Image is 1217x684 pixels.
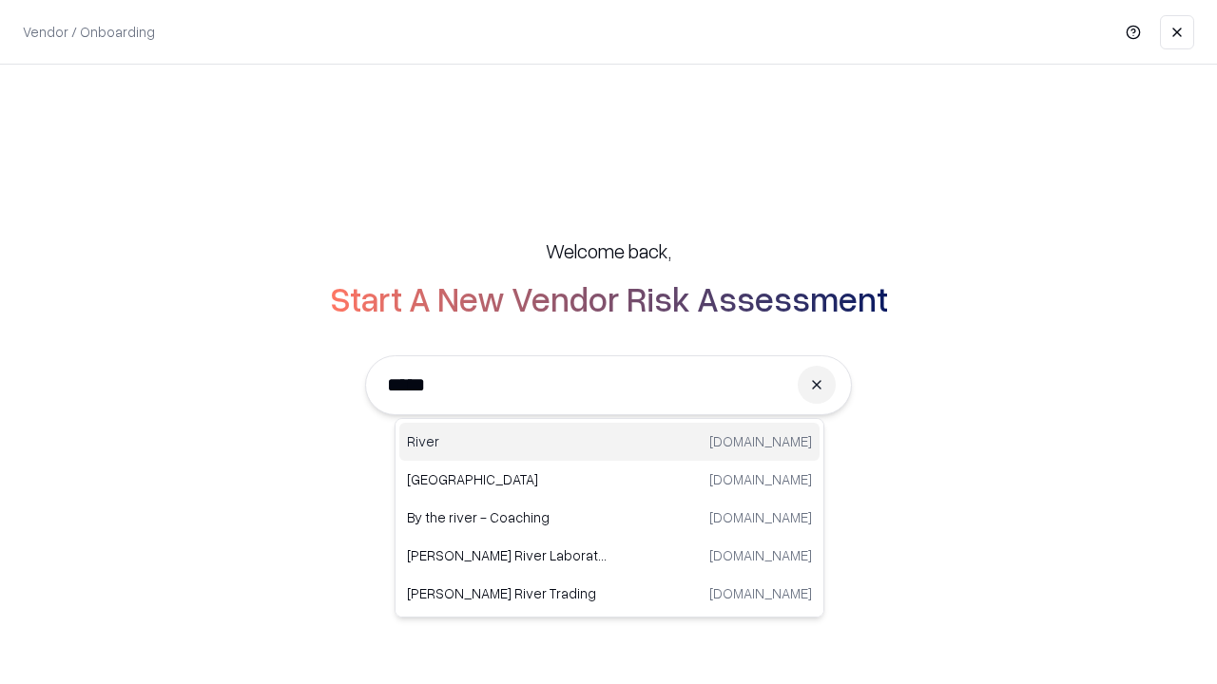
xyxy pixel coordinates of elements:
[407,583,609,603] p: [PERSON_NAME] River Trading
[407,545,609,565] p: [PERSON_NAME] River Laboratories
[407,431,609,451] p: River
[709,583,812,603] p: [DOMAIN_NAME]
[546,237,671,264] h5: Welcome back,
[23,22,155,42] p: Vendor / Onboarding
[395,418,824,617] div: Suggestions
[709,507,812,527] p: [DOMAIN_NAME]
[709,469,812,489] p: [DOMAIN_NAME]
[407,507,609,527] p: By the river - Coaching
[407,469,609,489] p: [GEOGRAPHIC_DATA]
[709,431,812,451] p: [DOMAIN_NAME]
[709,545,812,565] p: [DOMAIN_NAME]
[330,279,888,317] h2: Start A New Vendor Risk Assessment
